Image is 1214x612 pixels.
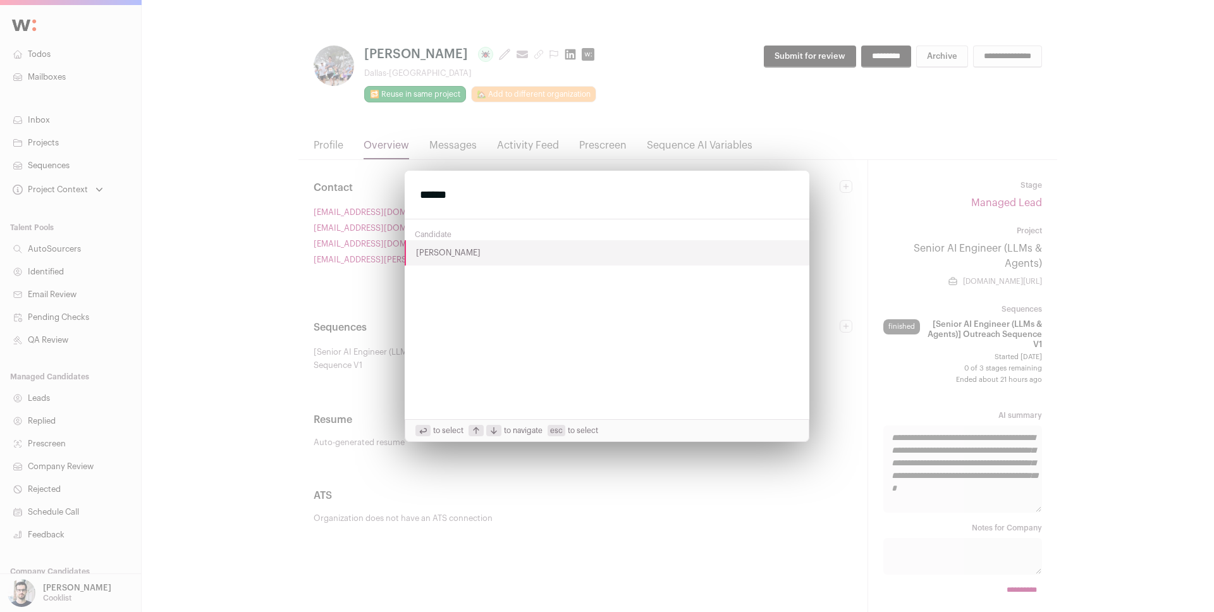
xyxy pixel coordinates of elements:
button: [PERSON_NAME] [405,240,809,266]
div: Candidate [405,224,809,240]
span: to navigate [469,425,543,436]
span: to select [415,425,463,436]
span: esc [548,425,565,436]
span: to select [548,425,598,436]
